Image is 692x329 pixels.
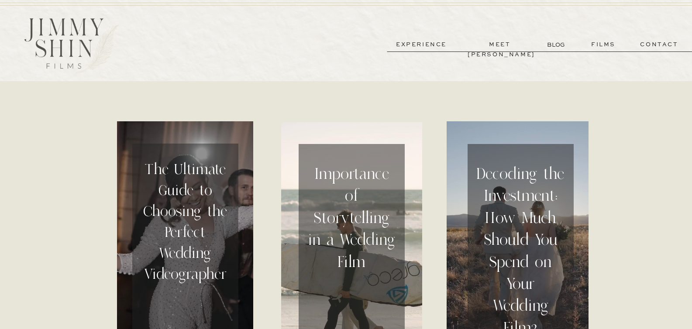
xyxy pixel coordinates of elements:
[628,40,691,50] a: contact
[308,163,396,324] a: Importance of Storytelling in a Wedding Film
[547,40,567,49] a: BLOG
[141,159,229,320] a: The Ultimate Guide to Choosing the Perfect Wedding Videographer
[582,40,625,50] a: films
[477,163,565,324] a: Decoding the Investment: How Much Should You Spend on Your Wedding Film?
[468,40,532,50] a: meet [PERSON_NAME]
[389,40,454,50] a: experience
